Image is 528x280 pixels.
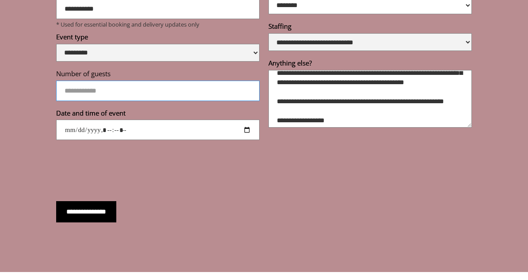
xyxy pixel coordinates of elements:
label: Number of guests [56,69,260,81]
p: * Used for essential booking and delivery updates only [56,21,260,28]
label: Event type [56,32,260,44]
label: Anything else? [268,58,472,70]
label: Date and time of event [56,109,260,120]
label: Staffing [268,22,472,33]
iframe: reCAPTCHA [56,153,191,188]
